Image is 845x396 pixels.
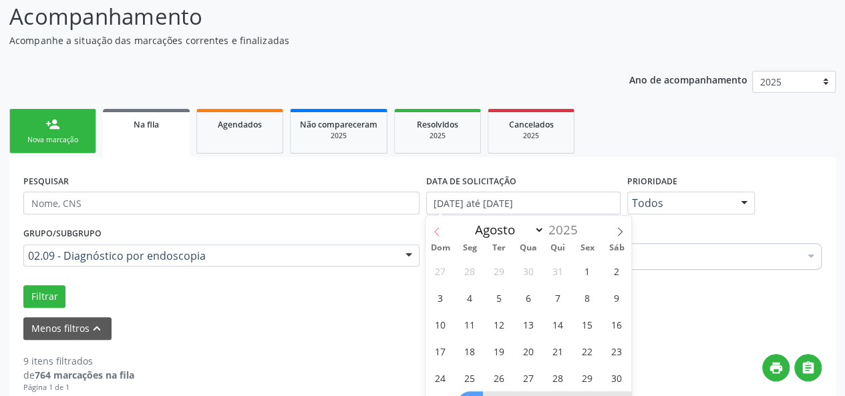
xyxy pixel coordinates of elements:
[426,244,455,252] span: Dom
[486,365,512,391] span: Agosto 26, 2025
[90,321,104,336] i: keyboard_arrow_up
[404,131,471,141] div: 2025
[23,285,65,308] button: Filtrar
[9,33,588,47] p: Acompanhe a situação das marcações correntes e finalizadas
[486,284,512,311] span: Agosto 5, 2025
[543,244,572,252] span: Qui
[574,284,601,311] span: Agosto 8, 2025
[486,338,512,364] span: Agosto 19, 2025
[545,365,571,391] span: Agosto 28, 2025
[428,258,454,284] span: Julho 27, 2025
[28,249,392,262] span: 02.09 - Diagnóstico por endoscopia
[455,244,484,252] span: Seg
[428,365,454,391] span: Agosto 24, 2025
[23,368,134,382] div: de
[35,369,134,381] strong: 764 marcações na fila
[509,119,554,130] span: Cancelados
[574,338,601,364] span: Agosto 22, 2025
[23,171,69,192] label: PESQUISAR
[484,244,514,252] span: Ter
[300,131,377,141] div: 2025
[300,119,377,130] span: Não compareceram
[23,317,112,341] button: Menos filtroskeyboard_arrow_up
[486,311,512,337] span: Agosto 12, 2025
[134,119,159,130] span: Na fila
[45,117,60,132] div: person_add
[457,365,483,391] span: Agosto 25, 2025
[574,311,601,337] span: Agosto 15, 2025
[574,258,601,284] span: Agosto 1, 2025
[469,220,545,239] select: Month
[428,338,454,364] span: Agosto 17, 2025
[428,311,454,337] span: Agosto 10, 2025
[604,311,630,337] span: Agosto 16, 2025
[769,361,784,375] i: print
[627,171,677,192] label: Prioridade
[604,338,630,364] span: Agosto 23, 2025
[514,244,543,252] span: Qua
[457,258,483,284] span: Julho 28, 2025
[602,244,631,252] span: Sáb
[457,338,483,364] span: Agosto 18, 2025
[629,71,747,87] p: Ano de acompanhamento
[801,361,816,375] i: 
[545,311,571,337] span: Agosto 14, 2025
[426,192,621,214] input: Selecione um intervalo
[426,171,516,192] label: DATA DE SOLICITAÇÃO
[218,119,262,130] span: Agendados
[545,258,571,284] span: Julho 31, 2025
[516,365,542,391] span: Agosto 27, 2025
[23,224,102,244] label: Grupo/Subgrupo
[457,284,483,311] span: Agosto 4, 2025
[516,338,542,364] span: Agosto 20, 2025
[762,354,790,381] button: print
[516,284,542,311] span: Agosto 6, 2025
[632,196,727,210] span: Todos
[516,258,542,284] span: Julho 30, 2025
[545,284,571,311] span: Agosto 7, 2025
[417,119,458,130] span: Resolvidos
[457,311,483,337] span: Agosto 11, 2025
[19,135,86,145] div: Nova marcação
[572,244,602,252] span: Sex
[516,311,542,337] span: Agosto 13, 2025
[574,365,601,391] span: Agosto 29, 2025
[604,284,630,311] span: Agosto 9, 2025
[498,131,564,141] div: 2025
[23,192,419,214] input: Nome, CNS
[545,338,571,364] span: Agosto 21, 2025
[604,258,630,284] span: Agosto 2, 2025
[23,354,134,368] div: 9 itens filtrados
[23,382,134,393] div: Página 1 de 1
[428,284,454,311] span: Agosto 3, 2025
[486,258,512,284] span: Julho 29, 2025
[604,365,630,391] span: Agosto 30, 2025
[794,354,822,381] button: 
